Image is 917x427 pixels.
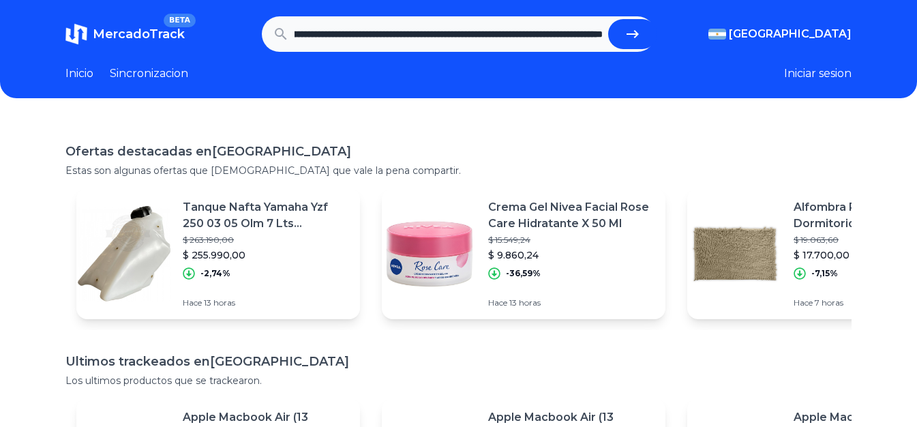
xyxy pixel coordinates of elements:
[729,26,852,42] span: [GEOGRAPHIC_DATA]
[488,248,655,262] p: $ 9.860,24
[488,297,655,308] p: Hace 13 horas
[708,29,726,40] img: Argentina
[488,235,655,246] p: $ 15.549,24
[183,235,349,246] p: $ 263.190,00
[784,65,852,82] button: Iniciar sesion
[65,142,852,161] h1: Ofertas destacadas en [GEOGRAPHIC_DATA]
[708,26,852,42] button: [GEOGRAPHIC_DATA]
[183,248,349,262] p: $ 255.990,00
[65,164,852,177] p: Estas son algunas ofertas que [DEMOGRAPHIC_DATA] que vale la pena compartir.
[183,297,349,308] p: Hace 13 horas
[183,199,349,232] p: Tanque Nafta Yamaha Yzf 250 03 05 Olm 7 Lts Reforzado Rider
[65,23,87,45] img: MercadoTrack
[687,206,783,301] img: Featured image
[65,374,852,387] p: Los ultimos productos que se trackearon.
[65,65,93,82] a: Inicio
[164,14,196,27] span: BETA
[110,65,188,82] a: Sincronizacion
[382,188,665,319] a: Featured imageCrema Gel Nivea Facial Rose Care Hidratante X 50 Ml$ 15.549,24$ 9.860,24-36,59%Hace...
[65,352,852,371] h1: Ultimos trackeados en [GEOGRAPHIC_DATA]
[200,268,230,279] p: -2,74%
[76,206,172,301] img: Featured image
[76,188,360,319] a: Featured imageTanque Nafta Yamaha Yzf 250 03 05 Olm 7 Lts Reforzado Rider$ 263.190,00$ 255.990,00...
[488,199,655,232] p: Crema Gel Nivea Facial Rose Care Hidratante X 50 Ml
[811,268,838,279] p: -7,15%
[93,27,185,42] span: MercadoTrack
[65,23,185,45] a: MercadoTrackBETA
[382,206,477,301] img: Featured image
[506,268,541,279] p: -36,59%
